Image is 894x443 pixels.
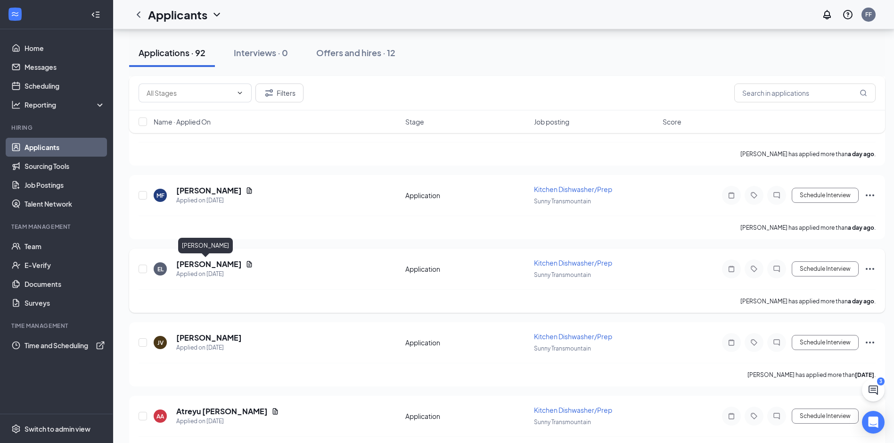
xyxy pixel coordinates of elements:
div: EL [157,265,164,273]
div: MF [156,192,164,200]
a: Scheduling [25,76,105,95]
p: [PERSON_NAME] has applied more than . [740,224,876,232]
p: [PERSON_NAME] has applied more than . [740,150,876,158]
button: Filter Filters [255,84,303,102]
svg: Note [726,192,737,199]
svg: Note [726,412,737,420]
b: a day ago [848,150,874,158]
svg: ChevronDown [211,9,222,20]
div: Hiring [11,124,103,132]
svg: ChatInactive [771,192,782,199]
span: Stage [405,117,424,126]
svg: Analysis [11,100,21,109]
h5: [PERSON_NAME] [176,333,242,343]
a: Time and SchedulingExternalLink [25,336,105,355]
div: Offers and hires · 12 [316,47,395,59]
svg: Tag [748,192,760,199]
div: 3 [877,377,885,385]
svg: ChevronLeft [133,9,144,20]
div: Application [405,264,528,274]
div: JV [157,339,164,347]
div: Applied on [DATE] [176,196,253,205]
button: Schedule Interview [792,335,859,350]
a: E-Verify [25,256,105,275]
span: Kitchen Dishwasher/Prep [534,185,612,193]
span: Sunny Transmountain [534,198,591,205]
a: Talent Network [25,194,105,213]
button: Schedule Interview [792,409,859,424]
svg: MagnifyingGlass [860,89,867,97]
div: Application [405,411,528,421]
span: Job posting [534,117,569,126]
svg: QuestionInfo [842,9,853,20]
svg: Filter [263,87,275,99]
svg: ChatInactive [771,265,782,273]
svg: Document [271,408,279,415]
b: a day ago [848,298,874,305]
span: Kitchen Dishwasher/Prep [534,332,612,341]
div: Application [405,191,528,200]
svg: ChevronDown [236,89,244,97]
svg: Document [246,260,253,268]
span: Sunny Transmountain [534,345,591,352]
button: Schedule Interview [792,261,859,276]
span: Sunny Transmountain [534,271,591,278]
svg: ChatInactive [771,339,782,346]
div: AA [156,412,164,420]
p: [PERSON_NAME] has applied more than . [747,371,876,379]
svg: Tag [748,265,760,273]
b: [DATE] [855,371,874,378]
div: Reporting [25,100,106,109]
span: Kitchen Dishwasher/Prep [534,259,612,267]
div: TIME MANAGEMENT [11,322,103,330]
span: Score [663,117,681,126]
div: Applied on [DATE] [176,343,242,352]
a: Documents [25,275,105,293]
button: Schedule Interview [792,188,859,203]
svg: ChatActive [868,384,879,396]
p: [PERSON_NAME] has applied more than . [740,297,876,305]
a: Sourcing Tools [25,157,105,176]
svg: Tag [748,412,760,420]
h5: Atreyu [PERSON_NAME] [176,406,268,417]
input: Search in applications [734,84,876,102]
div: [PERSON_NAME] [178,238,233,253]
div: Applications · 92 [139,47,205,59]
h5: [PERSON_NAME] [176,185,242,196]
a: Job Postings [25,176,105,194]
h1: Applicants [148,7,207,23]
svg: Collapse [91,10,100,19]
a: Applicants [25,138,105,157]
a: Home [25,39,105,58]
div: Applied on [DATE] [176,269,253,279]
svg: Ellipses [864,337,876,348]
svg: Settings [11,424,21,434]
svg: Document [246,187,253,194]
div: Switch to admin view [25,424,90,434]
svg: Note [726,265,737,273]
svg: Note [726,339,737,346]
svg: Ellipses [864,190,876,201]
span: Name · Applied On [154,117,211,126]
svg: Tag [748,339,760,346]
b: a day ago [848,224,874,231]
div: Open Intercom Messenger [862,411,885,434]
div: FF [865,10,872,18]
span: Kitchen Dishwasher/Prep [534,406,612,414]
svg: WorkstreamLogo [10,9,20,19]
div: Applied on [DATE] [176,417,279,426]
svg: Ellipses [864,263,876,275]
h5: [PERSON_NAME] [176,259,242,269]
div: Application [405,338,528,347]
div: Team Management [11,223,103,231]
span: Sunny Transmountain [534,418,591,426]
a: Messages [25,58,105,76]
input: All Stages [147,88,232,98]
a: Surveys [25,293,105,312]
svg: ChatInactive [771,412,782,420]
svg: Notifications [821,9,833,20]
button: ChatActive [862,379,885,401]
svg: Ellipses [864,410,876,422]
a: Team [25,237,105,256]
